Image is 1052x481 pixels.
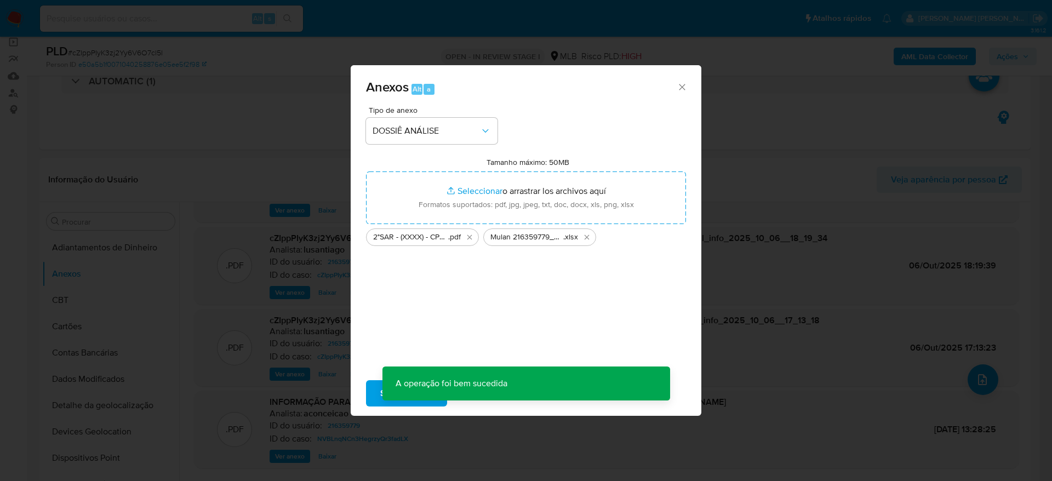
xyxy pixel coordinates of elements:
[580,231,593,244] button: Eliminar Mulan 216359779_2025_10_06_11_47_42.xlsx
[463,231,476,244] button: Eliminar 2°SAR - (XXXX) - CPF 03971130569 - CLEBSON SANTOS SOUZA.pdf
[490,232,563,243] span: Mulan 216359779_2025_10_06_11_47_42
[366,224,686,246] ul: Archivos seleccionados
[563,232,578,243] span: .xlsx
[373,232,448,243] span: 2°SAR - (XXXX) - CPF 03971130569 - [PERSON_NAME]
[448,232,461,243] span: .pdf
[413,84,421,94] span: Alt
[366,77,409,96] span: Anexos
[366,118,498,144] button: DOSSIÊ ANÁLISE
[366,380,447,406] button: Subir arquivo
[369,106,500,114] span: Tipo de anexo
[677,82,687,91] button: Cerrar
[427,84,431,94] span: a
[466,381,501,405] span: Cancelar
[380,381,433,405] span: Subir arquivo
[373,125,480,136] span: DOSSIÊ ANÁLISE
[382,367,521,400] p: A operação foi bem sucedida
[487,157,569,167] label: Tamanho máximo: 50MB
